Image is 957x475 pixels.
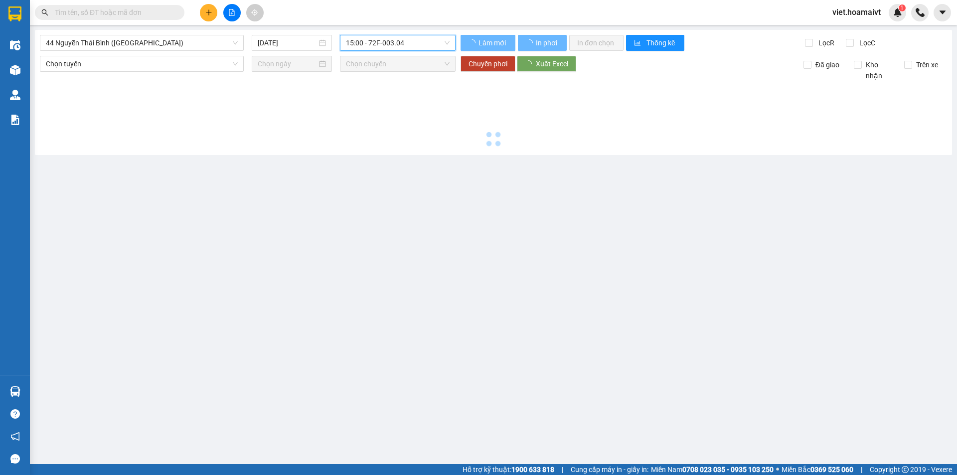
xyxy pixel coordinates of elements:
span: Xuất Excel [536,58,568,69]
span: Lọc R [814,37,836,48]
span: search [41,9,48,16]
img: phone-icon [916,8,925,17]
img: warehouse-icon [10,90,20,100]
span: Cung cấp máy in - giấy in: [571,464,648,475]
span: file-add [228,9,235,16]
img: warehouse-icon [10,65,20,75]
button: In phơi [518,35,567,51]
span: Làm mới [478,37,507,48]
span: bar-chart [634,39,642,47]
span: Miền Nam [651,464,774,475]
span: loading [525,60,536,67]
sup: 1 [899,4,906,11]
button: Chuyển phơi [461,56,515,72]
span: Miền Bắc [782,464,853,475]
span: Đã giao [811,59,843,70]
span: loading [526,39,534,46]
span: copyright [902,466,909,473]
span: In phơi [536,37,559,48]
strong: 0708 023 035 - 0935 103 250 [682,466,774,474]
span: viet.hoamaivt [824,6,889,18]
span: | [861,464,862,475]
span: 44 Nguyễn Thái Bình (Hàng Ngoài) [46,35,238,50]
span: Chọn chuyến [346,56,450,71]
button: Làm mới [461,35,515,51]
span: plus [205,9,212,16]
button: In đơn chọn [569,35,624,51]
span: 1 [900,4,904,11]
span: | [562,464,563,475]
button: Xuất Excel [517,56,576,72]
strong: 1900 633 818 [511,466,554,474]
span: Lọc C [855,37,877,48]
button: bar-chartThống kê [626,35,684,51]
button: file-add [223,4,241,21]
button: plus [200,4,217,21]
button: caret-down [934,4,951,21]
input: 12/10/2025 [258,37,317,48]
img: solution-icon [10,115,20,125]
img: warehouse-icon [10,40,20,50]
span: Hỗ trợ kỹ thuật: [463,464,554,475]
span: Kho nhận [862,59,897,81]
span: loading [469,39,477,46]
img: icon-new-feature [893,8,902,17]
span: Chọn tuyến [46,56,238,71]
strong: 0369 525 060 [810,466,853,474]
span: caret-down [938,8,947,17]
span: Thống kê [646,37,676,48]
img: warehouse-icon [10,386,20,397]
span: aim [251,9,258,16]
span: question-circle [10,409,20,419]
img: logo-vxr [8,6,21,21]
span: Trên xe [912,59,942,70]
span: ⚪️ [776,468,779,472]
button: aim [246,4,264,21]
input: Chọn ngày [258,58,317,69]
input: Tìm tên, số ĐT hoặc mã đơn [55,7,172,18]
span: notification [10,432,20,441]
span: 15:00 - 72F-003.04 [346,35,450,50]
span: message [10,454,20,464]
